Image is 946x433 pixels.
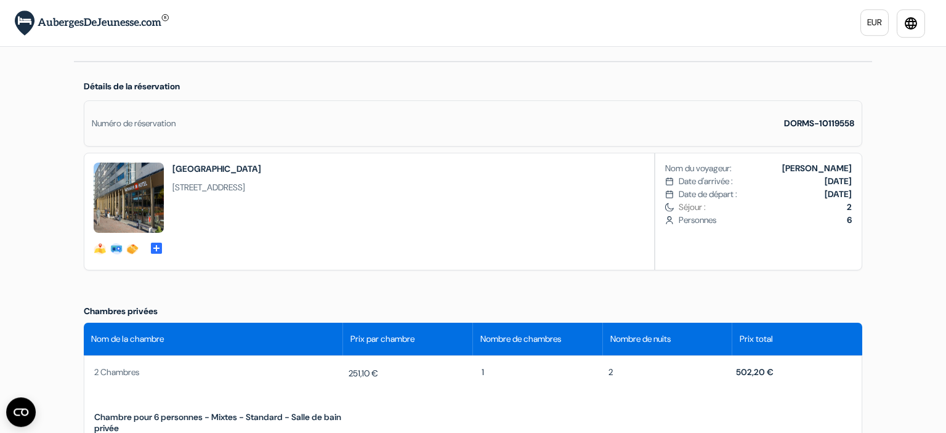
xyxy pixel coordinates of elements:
[84,81,180,92] span: Détails de la réservation
[84,306,158,317] span: Chambres privées
[825,176,852,187] b: [DATE]
[847,201,852,212] b: 2
[608,366,727,379] div: 2
[172,163,261,175] h2: [GEOGRAPHIC_DATA]
[665,162,732,175] span: Nom du voyageur:
[172,181,261,194] span: [STREET_ADDRESS]
[149,241,164,253] span: add_box
[149,240,164,253] a: add_box
[784,118,854,129] strong: DORMS-10119558
[482,366,600,379] div: 1
[94,366,344,379] span: 2 Chambres
[610,333,671,346] span: Nombre de nuits
[94,163,164,233] img: meininger_hotel_amsterdam_city_west_52002_15242335012849.jpg
[679,175,733,188] span: Date d'arrivée :
[740,333,773,346] span: Prix total
[91,333,164,346] span: Nom de la chambre
[736,366,774,378] span: 502,20 €
[480,333,561,346] span: Nombre de chambres
[349,367,378,380] span: 251,10 €
[679,201,852,214] span: Séjour :
[679,188,737,201] span: Date de départ :
[350,333,414,346] span: Prix par chambre
[860,9,889,36] a: EUR
[6,397,36,427] button: Ouvrir le widget CMP
[92,117,176,130] div: Numéro de réservation
[825,188,852,200] b: [DATE]
[897,9,925,38] a: language
[782,163,852,174] b: [PERSON_NAME]
[15,10,169,36] img: AubergesDeJeunesse.com
[847,214,852,225] b: 6
[904,16,918,31] i: language
[679,214,852,227] span: Personnes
